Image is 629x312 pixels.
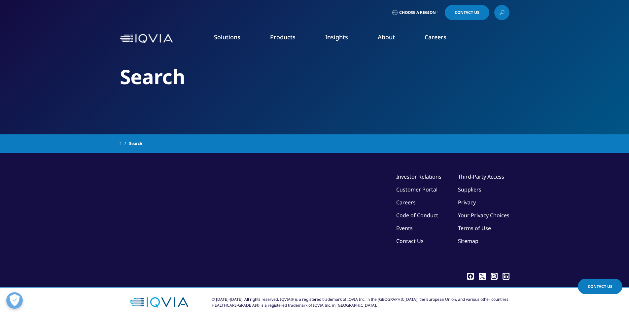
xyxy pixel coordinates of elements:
button: Apri preferenze [6,292,23,309]
a: Sitemap [458,237,478,245]
a: Customer Portal [396,186,437,193]
a: Events [396,225,413,232]
a: Your Privacy Choices [458,212,509,219]
a: Contact Us [396,237,424,245]
span: Search [129,138,142,150]
a: Privacy [458,199,476,206]
nav: Primary [175,23,509,54]
a: Careers [425,33,446,41]
span: Choose a Region [399,10,436,15]
a: Third-Party Access [458,173,504,180]
a: Contact Us [578,279,622,294]
a: Terms of Use [458,225,491,232]
span: Contact Us [455,11,479,15]
a: Products [270,33,296,41]
a: Suppliers [458,186,481,193]
a: Insights [325,33,348,41]
span: Contact Us [588,284,612,289]
a: About [378,33,395,41]
a: Contact Us [445,5,489,20]
h2: Search [120,64,509,89]
a: Code of Conduct [396,212,438,219]
a: Careers [396,199,416,206]
a: Investor Relations [396,173,441,180]
a: Solutions [214,33,240,41]
div: © [DATE]-[DATE]. All rights reserved. IQVIA® is a registered trademark of IQVIA Inc. in the [GEOG... [212,296,509,308]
